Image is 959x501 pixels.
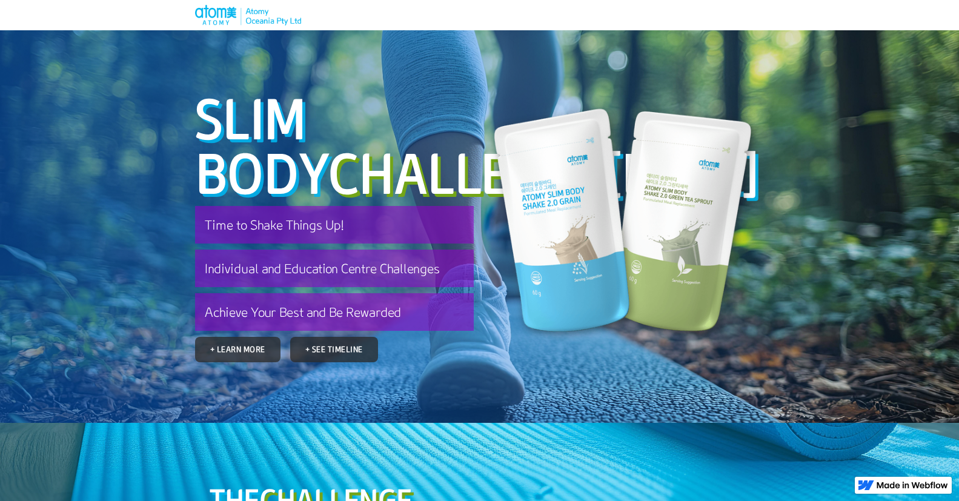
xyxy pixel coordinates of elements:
h3: Individual and Education Centre Challenges [195,250,474,287]
span: Challenge [328,139,605,206]
img: Made in Webflow [877,482,948,489]
a: + See Timeline [290,337,378,362]
h3: Achieve Your Best and Be Rewarded [195,293,474,331]
a: + Learn More [195,337,280,362]
h1: Slim body [DATE] [195,91,474,200]
h3: Time to Shake Things Up! [195,206,474,244]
